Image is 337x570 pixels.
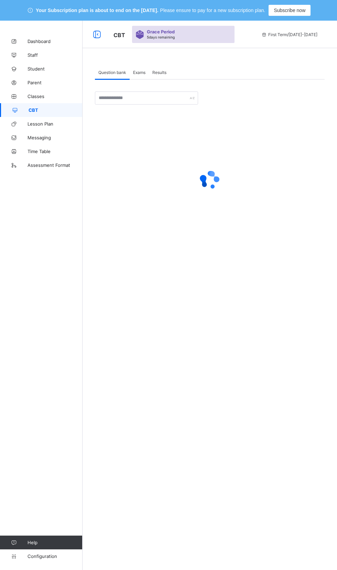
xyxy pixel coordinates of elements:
span: Results [152,70,166,75]
span: CBT [29,107,83,113]
span: session/term information [261,32,317,37]
span: Question bank [98,70,126,75]
span: Grace Period [147,29,175,34]
span: Help [28,540,82,545]
span: Staff [28,52,83,58]
span: Assessment Format [28,162,83,168]
span: Dashboard [28,39,83,44]
span: Lesson Plan [28,121,83,127]
span: Classes [28,94,83,99]
span: Student [28,66,83,72]
span: Messaging [28,135,83,140]
span: Configuration [28,553,82,559]
span: Please ensure to pay for a new subscription plan. [160,8,265,13]
span: 5 days remaining [147,35,175,39]
img: sticker-purple.71386a28dfed39d6af7621340158ba97.svg [135,30,144,39]
span: Exams [133,70,145,75]
span: Time Table [28,149,83,154]
span: Your Subscription plan is about to end on the [DATE]. [36,8,158,13]
span: Subscribe now [274,8,305,13]
span: Parent [28,80,83,85]
span: CBT [113,32,125,39]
